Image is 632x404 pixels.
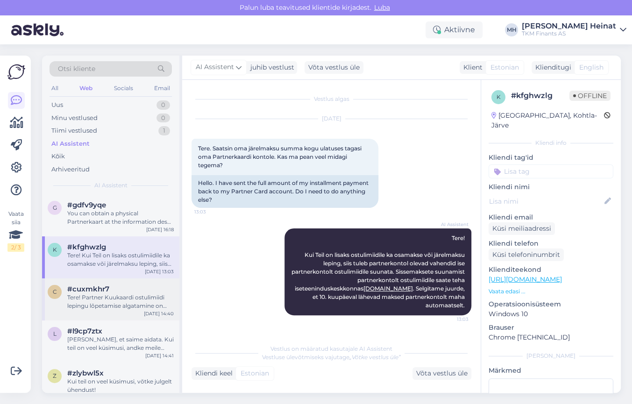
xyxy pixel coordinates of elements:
[67,327,102,335] span: #l9cp7ztx
[489,287,613,296] p: Vaata edasi ...
[490,63,519,72] span: Estonian
[94,181,128,190] span: AI Assistent
[158,126,170,135] div: 1
[412,367,471,380] div: Võta vestlus üle
[433,221,469,228] span: AI Assistent
[569,91,611,101] span: Offline
[152,82,172,94] div: Email
[53,288,57,295] span: c
[497,93,501,100] span: k
[291,234,466,309] span: Tere! Kui Teil on lisaks ostulimiidile ka osamakse või järelmaksu leping, siis tuleb partnerkonto...
[522,22,626,37] a: [PERSON_NAME] HeinatTKM Finants AS
[363,285,413,292] a: [DOMAIN_NAME]
[522,22,616,30] div: [PERSON_NAME] Heinat
[489,265,613,275] p: Klienditeekond
[532,63,571,72] div: Klienditugi
[7,63,25,81] img: Askly Logo
[67,377,174,394] div: Kui teil on veel küsimusi, võtke julgelt ühendust!
[67,251,174,268] div: Tere! Kui Teil on lisaks ostulimiidile ka osamakse või järelmaksu leping, siis tuleb partnerkonto...
[522,30,616,37] div: TKM Finants AS
[78,82,94,94] div: Web
[67,285,109,293] span: #cuxmkhr7
[489,299,613,309] p: Operatsioonisüsteem
[489,333,613,342] p: Chrome [TECHNICAL_ID]
[67,335,174,352] div: [PERSON_NAME], et saime aidata. Kui teil on veel küsimusi, andke meile teada.
[67,243,106,251] span: #kfghwzlg
[433,316,469,323] span: 13:03
[489,309,613,319] p: Windows 10
[53,204,57,211] span: g
[489,248,564,261] div: Küsi telefoninumbrit
[194,208,229,215] span: 13:03
[489,222,555,235] div: Küsi meiliaadressi
[349,354,401,361] i: „Võtke vestlus üle”
[489,153,613,163] p: Kliendi tag'id
[192,175,378,208] div: Hello. I have sent the full amount of my installment payment back to my Partner Card account. Do ...
[145,268,174,275] div: [DATE] 13:03
[7,243,24,252] div: 2 / 3
[51,126,97,135] div: Tiimi vestlused
[192,369,233,378] div: Kliendi keel
[145,352,174,359] div: [DATE] 14:41
[247,63,294,72] div: juhib vestlust
[371,3,393,12] span: Luba
[491,111,604,130] div: [GEOGRAPHIC_DATA], Kohtla-Järve
[262,354,401,361] span: Vestluse ülevõtmiseks vajutage
[53,372,57,379] span: z
[198,145,363,169] span: Tere. Saatsin oma järelmaksu summa kogu ulatuses tagasi oma Partnerkaardi kontole. Kas ma pean ve...
[505,23,518,36] div: MH
[489,182,613,192] p: Kliendi nimi
[144,310,174,317] div: [DATE] 14:40
[51,152,65,161] div: Kõik
[51,113,98,123] div: Minu vestlused
[489,196,603,206] input: Lisa nimi
[67,209,174,226] div: You can obtain a physical Partnerkaart at the information desk by presenting an identity document...
[489,323,613,333] p: Brauser
[489,164,613,178] input: Lisa tag
[460,63,483,72] div: Klient
[192,114,471,123] div: [DATE]
[426,21,483,38] div: Aktiivne
[67,201,106,209] span: #gdfv9yqe
[305,61,363,74] div: Võta vestlus üle
[7,210,24,252] div: Vaata siia
[156,113,170,123] div: 0
[270,345,392,352] span: Vestlus on määratud kasutajale AI Assistent
[489,213,613,222] p: Kliendi email
[146,226,174,233] div: [DATE] 16:18
[489,139,613,147] div: Kliendi info
[51,165,90,174] div: Arhiveeritud
[192,95,471,103] div: Vestlus algas
[579,63,604,72] span: English
[489,352,613,360] div: [PERSON_NAME]
[196,62,234,72] span: AI Assistent
[51,139,90,149] div: AI Assistent
[53,246,57,253] span: k
[50,82,60,94] div: All
[51,100,63,110] div: Uus
[511,90,569,101] div: # kfghwzlg
[53,330,57,337] span: l
[156,100,170,110] div: 0
[112,82,135,94] div: Socials
[67,369,104,377] span: #zlybwl5x
[489,366,613,376] p: Märkmed
[58,64,95,74] span: Otsi kliente
[489,275,562,284] a: [URL][DOMAIN_NAME]
[489,239,613,248] p: Kliendi telefon
[241,369,269,378] span: Estonian
[67,293,174,310] div: Tere! Partner Kuukaardi ostulimiidi lepingu lõpetamise algatamine on võimalik Partnerkaardi isete...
